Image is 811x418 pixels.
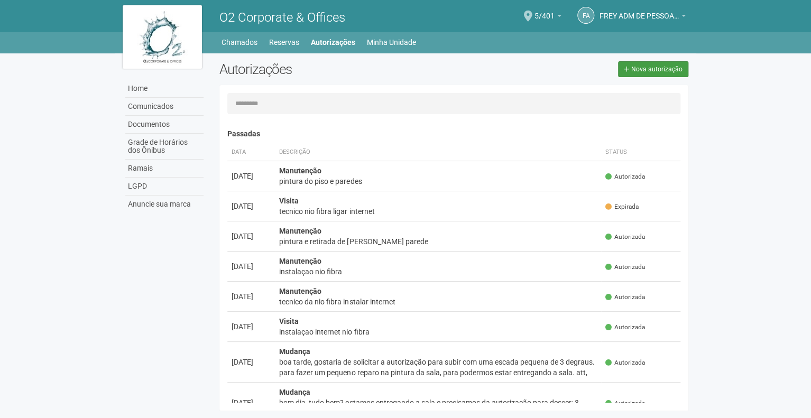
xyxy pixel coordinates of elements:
div: instalaçao internet nio fibra [279,327,597,337]
strong: Mudança [279,388,310,396]
a: 5/401 [534,13,561,22]
a: Comunicados [125,98,204,116]
a: Nova autorização [618,61,688,77]
div: pintura e retirada de [PERSON_NAME] parede [279,236,597,247]
div: [DATE] [232,201,271,211]
a: Minha Unidade [367,35,416,50]
a: Anuncie sua marca [125,196,204,213]
span: Autorizada [605,263,645,272]
strong: Visita [279,317,299,326]
strong: Visita [279,197,299,205]
div: [DATE] [232,171,271,181]
span: Nova autorização [631,66,683,73]
a: Autorizações [311,35,355,50]
div: tecnico nio fibra ligar internet [279,206,597,217]
span: Autorizada [605,233,645,241]
h4: Passadas [227,130,680,138]
strong: Manutenção [279,287,321,295]
a: Reservas [269,35,299,50]
span: Autorizada [605,293,645,302]
div: [DATE] [232,231,271,241]
a: Ramais [125,160,204,178]
div: tecnico da nio fibra instalar internet [279,296,597,307]
a: Grade de Horários dos Ônibus [125,134,204,160]
span: Expirada [605,202,639,211]
h2: Autorizações [219,61,446,77]
img: logo.jpg [123,5,202,69]
div: instalaçao nio fibra [279,266,597,277]
strong: Manutenção [279,257,321,265]
span: FREY ADM DE PESSOAL LTDA [600,2,679,20]
span: O2 Corporate & Offices [219,10,345,25]
th: Descrição [275,144,601,161]
div: [DATE] [232,291,271,302]
strong: Mudança [279,347,310,356]
th: Status [601,144,680,161]
div: [DATE] [232,261,271,272]
strong: Manutenção [279,166,321,175]
div: [DATE] [232,357,271,367]
a: FA [577,7,594,24]
div: boa tarde, gostaria de solicitar a autorização para subir com uma escada pequena de 3 degraus. pa... [279,357,597,378]
span: Autorizada [605,399,645,408]
a: Documentos [125,116,204,134]
div: [DATE] [232,397,271,408]
th: Data [227,144,275,161]
span: Autorizada [605,323,645,332]
span: Autorizada [605,358,645,367]
div: [DATE] [232,321,271,332]
a: LGPD [125,178,204,196]
a: Chamados [222,35,257,50]
a: FREY ADM DE PESSOAL LTDA [600,13,686,22]
a: Home [125,80,204,98]
div: pintura do piso e paredes [279,176,597,187]
strong: Manutenção [279,227,321,235]
span: 5/401 [534,2,555,20]
span: Autorizada [605,172,645,181]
